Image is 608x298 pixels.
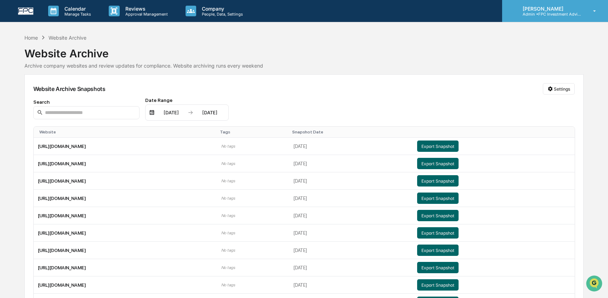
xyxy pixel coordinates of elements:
[289,207,413,224] td: [DATE]
[417,210,459,221] button: Export Snapshot
[4,100,47,113] a: 🔎Data Lookup
[417,158,459,169] button: Export Snapshot
[14,103,45,110] span: Data Lookup
[34,172,217,190] td: [URL][DOMAIN_NAME]
[59,12,95,17] p: Manage Tasks
[221,230,235,235] span: No tags
[289,242,413,259] td: [DATE]
[220,130,286,134] div: Toggle SortBy
[14,89,46,96] span: Preclearance
[59,6,95,12] p: Calendar
[24,63,584,69] div: Archive company websites and review updates for compliance. Website archiving runs every weekend
[24,54,116,61] div: Start new chat
[34,207,217,224] td: [URL][DOMAIN_NAME]
[289,276,413,294] td: [DATE]
[221,144,235,149] span: No tags
[7,103,13,109] div: 🔎
[34,224,217,242] td: [URL][DOMAIN_NAME]
[50,120,86,125] a: Powered byPylon
[289,224,413,242] td: [DATE]
[4,86,49,99] a: 🖐️Preclearance
[196,6,246,12] p: Company
[49,86,91,99] a: 🗄️Attestations
[417,193,459,204] button: Export Snapshot
[24,35,38,41] div: Home
[156,110,186,115] div: [DATE]
[120,12,171,17] p: Approval Management
[120,6,171,12] p: Reviews
[58,89,88,96] span: Attestations
[34,259,217,276] td: [URL][DOMAIN_NAME]
[39,130,214,134] div: Toggle SortBy
[49,35,86,41] div: Website Archive
[188,110,193,115] img: arrow right
[34,190,217,207] td: [URL][DOMAIN_NAME]
[221,248,235,253] span: No tags
[417,262,459,273] button: Export Snapshot
[34,276,217,294] td: [URL][DOMAIN_NAME]
[417,141,459,152] button: Export Snapshot
[417,227,459,239] button: Export Snapshot
[221,178,235,183] span: No tags
[33,99,140,105] div: Search
[120,56,129,65] button: Start new chat
[543,83,575,94] button: Settings
[417,245,459,256] button: Export Snapshot
[33,85,106,92] div: Website Archive Snapshots
[34,155,217,172] td: [URL][DOMAIN_NAME]
[289,155,413,172] td: [DATE]
[417,175,459,187] button: Export Snapshot
[196,12,246,17] p: People, Data, Settings
[517,6,583,12] p: [PERSON_NAME]
[289,138,413,155] td: [DATE]
[34,242,217,259] td: [URL][DOMAIN_NAME]
[7,15,129,26] p: How can we help?
[221,213,235,218] span: No tags
[24,41,584,60] div: Website Archive
[585,275,604,294] iframe: Open customer support
[419,130,572,134] div: Toggle SortBy
[289,190,413,207] td: [DATE]
[221,161,235,166] span: No tags
[417,279,459,291] button: Export Snapshot
[221,265,235,270] span: No tags
[70,120,86,125] span: Pylon
[289,259,413,276] td: [DATE]
[289,172,413,190] td: [DATE]
[24,61,90,67] div: We're available if you need us!
[292,130,410,134] div: Toggle SortBy
[17,7,34,15] img: logo
[221,282,235,287] span: No tags
[145,97,229,103] div: Date Range
[221,196,235,201] span: No tags
[149,110,155,115] img: calendar
[517,12,583,17] p: Admin • FPC Investment Advisory
[195,110,225,115] div: [DATE]
[7,90,13,96] div: 🖐️
[7,54,20,67] img: 1746055101610-c473b297-6a78-478c-a979-82029cc54cd1
[34,138,217,155] td: [URL][DOMAIN_NAME]
[51,90,57,96] div: 🗄️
